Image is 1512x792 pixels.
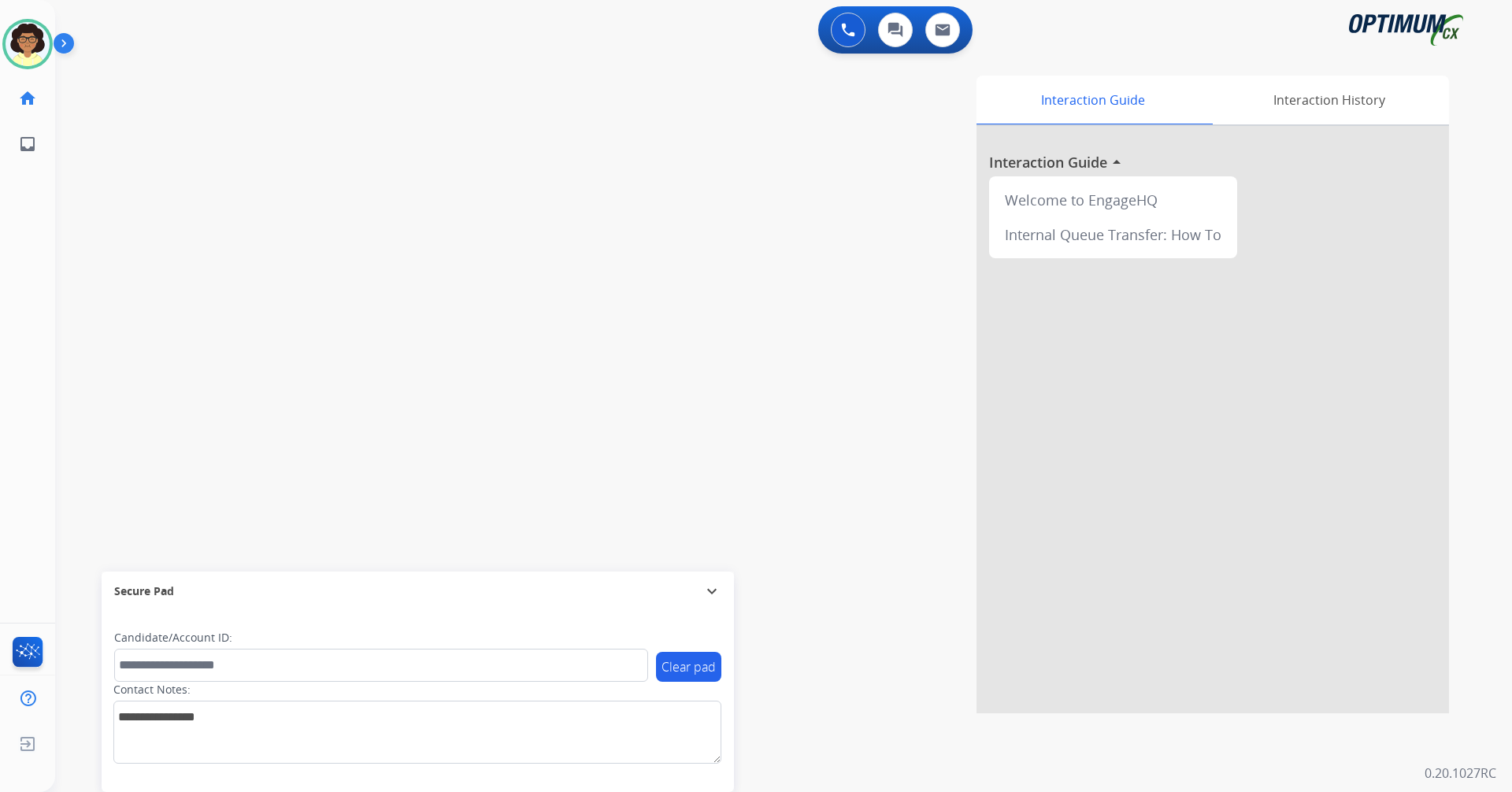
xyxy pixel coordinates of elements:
img: avatar [6,22,50,66]
div: Welcome to EngageHQ [995,183,1231,217]
div: Interaction Guide [976,76,1209,124]
p: 0.20.1027RC [1425,764,1496,783]
div: Internal Queue Transfer: How To [995,217,1231,252]
button: Clear pad [656,652,721,682]
div: Interaction History [1209,76,1449,124]
label: Candidate/Account ID: [114,630,232,646]
span: Secure Pad [114,583,174,599]
label: Contact Notes: [113,682,191,698]
mat-icon: expand_more [702,582,721,601]
mat-icon: inbox [18,135,37,154]
mat-icon: home [18,89,37,108]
